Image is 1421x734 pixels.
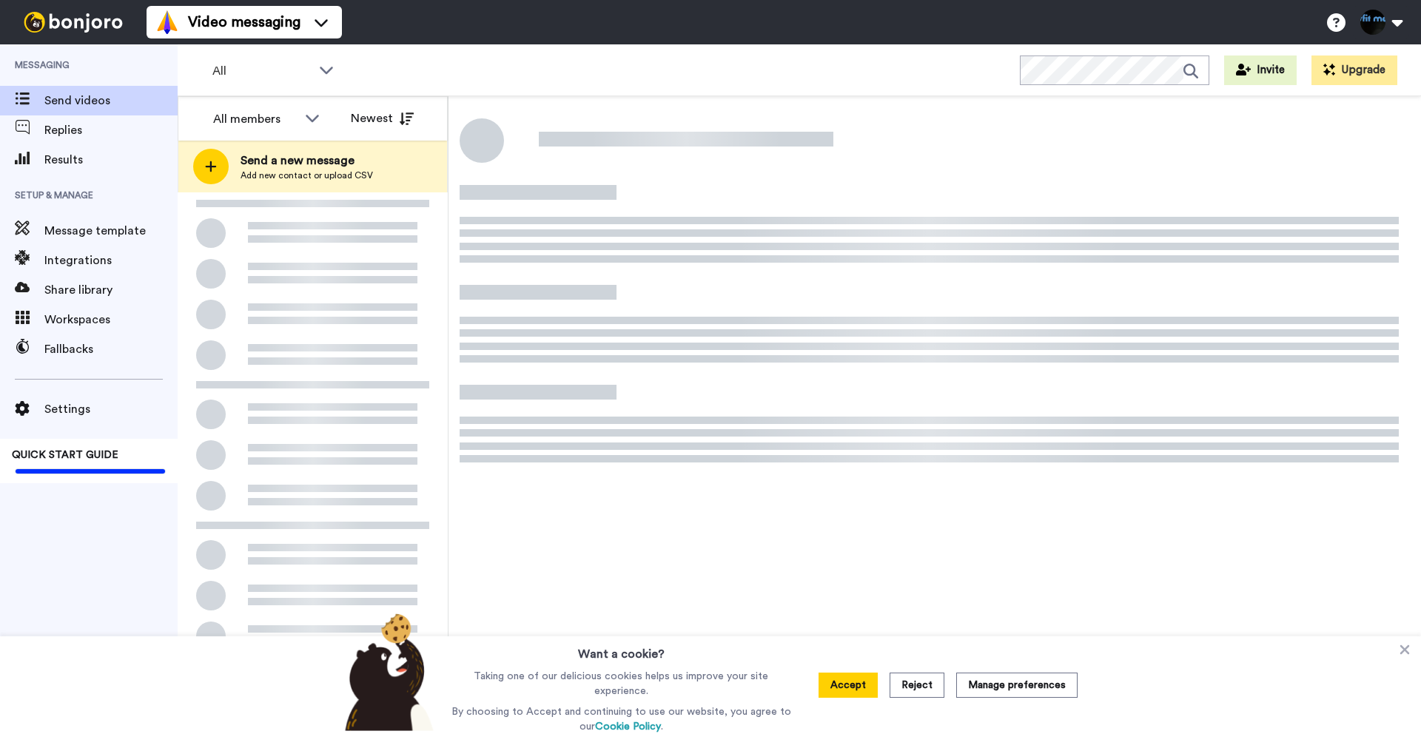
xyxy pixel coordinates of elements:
[213,110,298,128] div: All members
[890,673,944,698] button: Reject
[956,673,1078,698] button: Manage preferences
[340,104,425,133] button: Newest
[12,450,118,460] span: QUICK START GUIDE
[1311,55,1397,85] button: Upgrade
[819,673,878,698] button: Accept
[44,340,178,358] span: Fallbacks
[332,613,441,731] img: bear-with-cookie.png
[448,669,795,698] p: Taking one of our delicious cookies helps us improve your site experience.
[44,121,178,139] span: Replies
[241,152,373,169] span: Send a new message
[448,704,795,734] p: By choosing to Accept and continuing to use our website, you agree to our .
[44,281,178,299] span: Share library
[155,10,179,34] img: vm-color.svg
[44,92,178,110] span: Send videos
[44,222,178,240] span: Message template
[44,311,178,329] span: Workspaces
[188,12,300,33] span: Video messaging
[18,12,129,33] img: bj-logo-header-white.svg
[595,721,661,732] a: Cookie Policy
[212,62,312,80] span: All
[578,636,665,663] h3: Want a cookie?
[44,151,178,169] span: Results
[44,252,178,269] span: Integrations
[241,169,373,181] span: Add new contact or upload CSV
[1224,55,1297,85] button: Invite
[44,400,178,418] span: Settings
